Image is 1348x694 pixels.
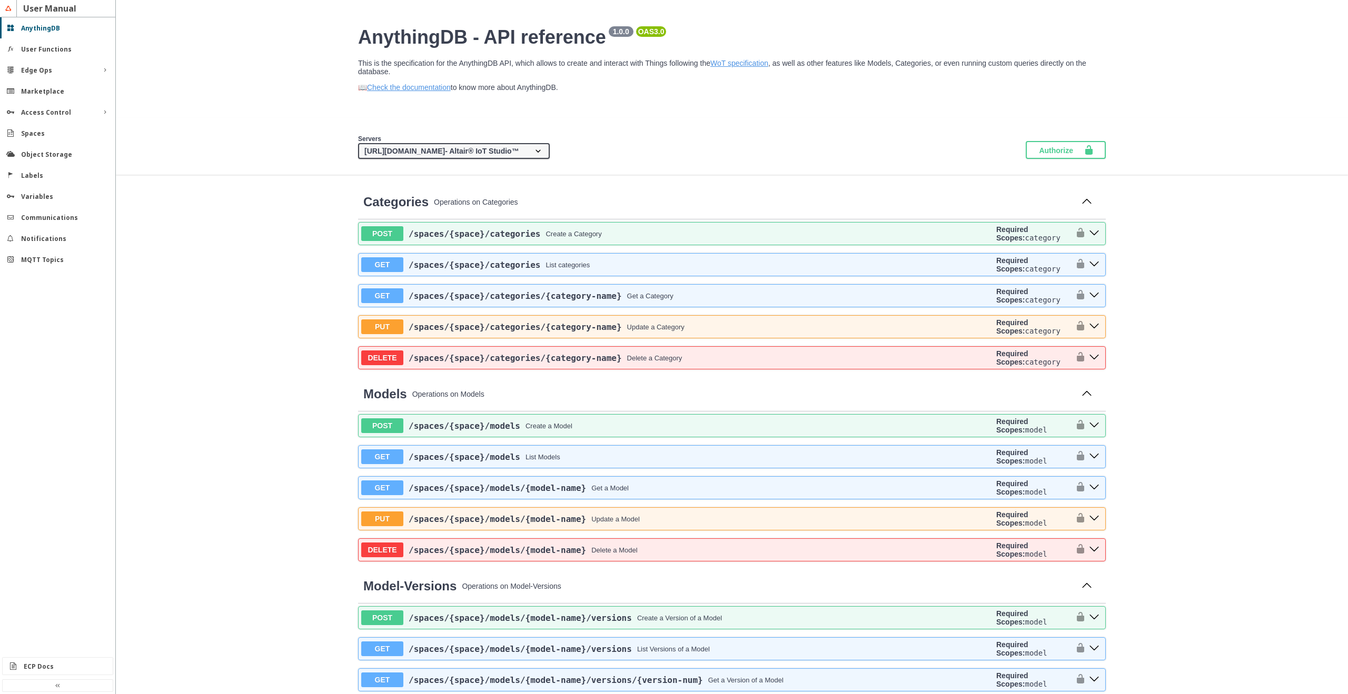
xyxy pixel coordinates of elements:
b: Required Scopes: [996,256,1028,273]
button: authorization button unlocked [1070,609,1086,626]
code: category [1025,327,1060,335]
b: Required Scopes: [996,479,1028,496]
button: post ​/spaces​/{space}​/models [1086,419,1103,433]
code: model [1025,550,1047,558]
span: POST [361,226,403,241]
span: Servers [358,135,381,143]
button: authorization button unlocked [1070,287,1086,304]
div: Create a Model [526,422,572,430]
button: GET/spaces/{space}/models/{model-name}Get a Model [361,480,992,495]
span: Models [363,387,407,401]
div: Get a Category [627,292,673,300]
p: Operations on Models [412,390,1073,398]
a: /spaces/{space}/models/{model-name}/versions/{version-num} [409,675,703,685]
button: authorization button unlocked [1070,349,1086,366]
b: Required Scopes: [996,510,1028,527]
b: Required Scopes: [996,448,1028,465]
a: /spaces/{space}/categories [409,260,540,270]
button: delete ​/spaces​/{space}​/categories​/{category-name} [1086,351,1103,365]
span: PUT [361,511,403,526]
button: put ​/spaces​/{space}​/categories​/{category-name} [1086,320,1103,334]
span: DELETE [361,542,403,557]
button: GET/spaces/{space}/categoriesList categories [361,257,992,272]
div: List Versions of a Model [637,645,710,653]
div: Get a Model [591,484,629,492]
span: /spaces /{space} /models /{model-name} [409,545,586,555]
span: /spaces /{space} /categories /{category-name} [409,353,622,363]
button: get ​/spaces​/{space}​/models​/{model-name} [1086,481,1103,495]
button: DELETE/spaces/{space}/models/{model-name}Delete a Model [361,542,992,557]
p: Operations on Categories [434,198,1073,206]
b: Required Scopes: [996,671,1028,688]
code: model [1025,426,1047,434]
code: model [1025,457,1047,465]
button: get ​/spaces​/{space}​/models [1086,450,1103,464]
a: /spaces/{space}/models/{model-name} [409,483,586,493]
pre: 1.0.0 [611,27,631,36]
span: GET [361,257,403,272]
button: authorization button unlocked [1070,541,1086,558]
p: Operations on Model-Versions [462,582,1073,590]
button: Collapse operation [1078,194,1095,210]
button: authorization button unlocked [1070,448,1086,465]
b: Required Scopes: [996,318,1028,335]
button: Authorize [1026,141,1106,159]
h2: AnythingDB - API reference [358,26,1106,48]
div: Delete a Category [627,354,682,362]
span: Authorize [1039,145,1084,155]
button: GET/spaces/{space}/models/{model-name}/versions/{version-num}Get a Version of a Model [361,672,992,687]
span: GET [361,449,403,464]
a: /spaces/{space}/models/{model-name}/versions [409,613,632,623]
button: post ​/spaces​/{space}​/models​/{model-name}​/versions [1086,611,1103,625]
a: Model-Versions [363,579,457,594]
span: POST [361,610,403,625]
button: authorization button unlocked [1070,225,1086,242]
button: authorization button unlocked [1070,671,1086,688]
a: Categories [363,195,429,209]
span: POST [361,418,403,433]
button: GET/spaces/{space}/categories/{category-name}Get a Category [361,288,992,303]
div: Delete a Model [591,546,637,554]
button: get ​/spaces​/{space}​/categories​/{category-name} [1086,289,1103,303]
div: List Models [526,453,560,461]
a: /spaces/{space}/categories/{category-name} [409,322,622,332]
code: model [1025,680,1047,688]
span: /spaces /{space} /models /{model-name} [409,483,586,493]
button: Collapse operation [1078,386,1095,402]
span: /spaces /{space} /models /{model-name} [409,514,586,524]
span: /spaces /{space} /categories /{category-name} [409,322,622,332]
span: /spaces /{space} /models /{model-name} /versions [409,644,632,654]
a: /spaces/{space}/categories/{category-name} [409,291,622,301]
button: post ​/spaces​/{space}​/categories [1086,227,1103,240]
button: POST/spaces/{space}/models/{model-name}/versionsCreate a Version of a Model [361,610,992,625]
button: authorization button unlocked [1070,417,1086,434]
a: /spaces/{space}/models [409,421,520,431]
span: Categories [363,195,429,209]
p: 📖 to know more about AnythingDB. [358,83,1106,92]
b: Required Scopes: [996,287,1028,304]
span: DELETE [361,350,403,365]
button: authorization button unlocked [1070,510,1086,527]
b: Required Scopes: [996,417,1028,434]
a: /spaces/{space}/categories/{category-name} [409,353,622,363]
code: category [1025,296,1060,304]
button: authorization button unlocked [1070,318,1086,335]
span: /spaces /{space} /models [409,452,520,462]
button: PUT/spaces/{space}/models/{model-name}Update a Model [361,511,992,526]
div: Update a Model [591,515,640,523]
button: POST/spaces/{space}/categoriesCreate a Category [361,226,992,241]
a: /spaces/{space}/models/{model-name}/versions [409,644,632,654]
span: /spaces /{space} /categories [409,229,540,239]
a: /spaces/{space}/models/{model-name} [409,545,586,555]
button: POST/spaces/{space}/modelsCreate a Model [361,418,992,433]
button: GET/spaces/{space}/models/{model-name}/versionsList Versions of a Model [361,641,992,656]
b: Required Scopes: [996,609,1028,626]
a: WoT specification [710,59,768,67]
button: Collapse operation [1078,578,1095,594]
a: /spaces/{space}/models/{model-name} [409,514,586,524]
button: get ​/spaces​/{space}​/models​/{model-name}​/versions [1086,642,1103,656]
span: /spaces /{space} /categories /{category-name} [409,291,622,301]
span: GET [361,672,403,687]
span: GET [361,641,403,656]
button: get ​/spaces​/{space}​/categories [1086,258,1103,271]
